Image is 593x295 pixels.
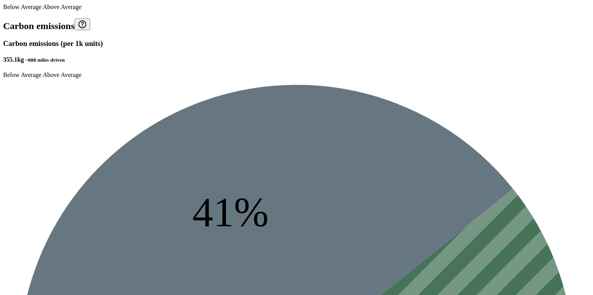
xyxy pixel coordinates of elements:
[3,18,590,31] h2: Carbon emissions
[3,4,42,10] span: Below Average
[43,71,82,78] span: Above Average
[3,56,590,63] h4: 355.1kg
[25,57,65,63] small: ~ 888 miles driven
[75,18,90,30] button: help_outline
[3,39,590,48] h3: Carbon emissions ( per 1k units )
[43,4,82,10] span: Above Average
[192,189,269,235] text: 41%
[3,71,42,78] span: Below Average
